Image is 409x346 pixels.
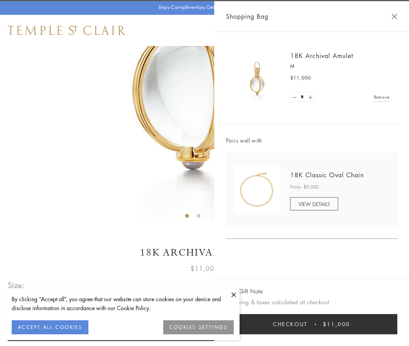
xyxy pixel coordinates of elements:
[226,314,397,334] button: Checkout $11,000
[12,320,88,334] button: ACCEPT ALL COOKIES
[8,279,25,291] span: Size:
[298,200,330,208] span: VIEW DETAILS
[190,263,219,274] span: $11,000
[159,4,247,11] p: Enjoy Complimentary Delivery & Returns
[226,11,268,21] span: Shopping Bag
[290,62,390,70] p: M
[374,93,390,101] a: Remove
[391,14,397,19] button: Close Shopping Bag
[234,55,280,101] img: 18K Archival Amulet
[163,320,234,334] button: COOKIES SETTINGS
[226,297,397,307] p: Shipping & taxes calculated at checkout
[273,320,308,328] span: Checkout
[290,74,311,82] span: $11,000
[8,246,401,259] h1: 18K Archival Amulet
[8,26,125,35] img: Temple St. Clair
[226,286,263,296] button: Add Gift Note
[12,295,234,312] div: By clicking “Accept all”, you agree that our website can store cookies on your device and disclos...
[290,183,319,191] span: From: $9,000
[291,92,298,102] a: Set quantity to 0
[234,166,280,213] img: N88865-OV18
[290,197,338,210] a: VIEW DETAILS
[323,320,350,328] span: $11,000
[290,171,364,179] a: 18K Classic Oval Chain
[290,51,353,60] a: 18K Archival Amulet
[306,92,314,102] a: Set quantity to 2
[226,136,397,145] span: Pairs well with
